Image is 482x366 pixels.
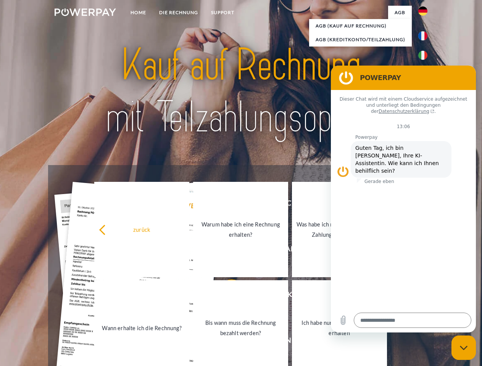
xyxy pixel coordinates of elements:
[73,37,409,146] img: title-powerpay_de.svg
[451,335,476,360] iframe: Schaltfläche zum Öffnen des Messaging-Fensters; Konversation läuft
[309,19,412,33] a: AGB (Kauf auf Rechnung)
[418,51,427,60] img: it
[55,8,116,16] img: logo-powerpay-white.svg
[331,66,476,332] iframe: Messaging-Fenster
[124,6,153,19] a: Home
[99,224,185,234] div: zurück
[309,33,412,47] a: AGB (Kreditkonto/Teilzahlung)
[153,6,205,19] a: DIE RECHNUNG
[198,219,284,240] div: Warum habe ich eine Rechnung erhalten?
[198,318,284,338] div: Bis wann muss die Rechnung bezahlt werden?
[297,318,382,338] div: Ich habe nur eine Teillieferung erhalten
[205,6,241,19] a: SUPPORT
[297,219,382,240] div: Was habe ich noch offen, ist meine Zahlung eingegangen?
[388,6,412,19] a: agb
[418,6,427,16] img: de
[418,31,427,40] img: fr
[99,323,185,333] div: Wann erhalte ich die Rechnung?
[292,182,387,277] a: Was habe ich noch offen, ist meine Zahlung eingegangen?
